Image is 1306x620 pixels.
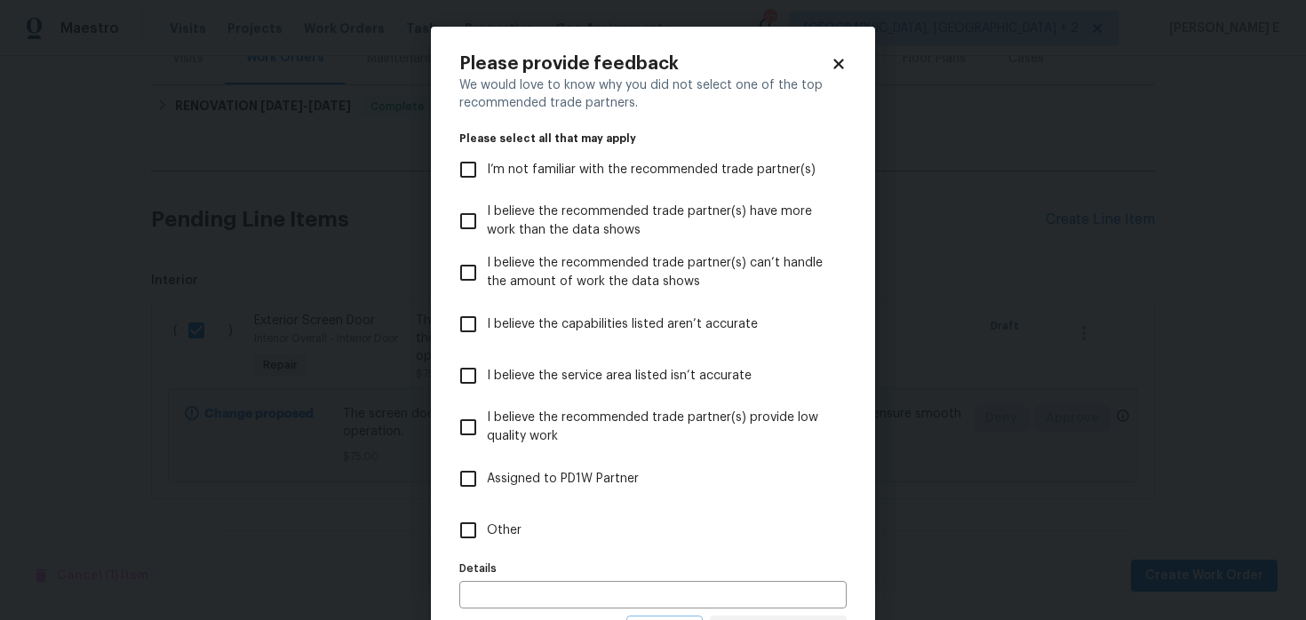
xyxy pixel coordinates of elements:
span: Assigned to PD1W Partner [487,470,639,489]
legend: Please select all that may apply [459,133,847,144]
label: Details [459,563,847,574]
span: Other [487,521,522,540]
span: I believe the recommended trade partner(s) can’t handle the amount of work the data shows [487,254,832,291]
span: I believe the recommended trade partner(s) provide low quality work [487,409,832,446]
div: We would love to know why you did not select one of the top recommended trade partners. [459,76,847,112]
span: I’m not familiar with the recommended trade partner(s) [487,161,816,179]
span: I believe the capabilities listed aren’t accurate [487,315,758,334]
span: I believe the service area listed isn’t accurate [487,367,752,386]
h2: Please provide feedback [459,55,831,73]
span: I believe the recommended trade partner(s) have more work than the data shows [487,203,832,240]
